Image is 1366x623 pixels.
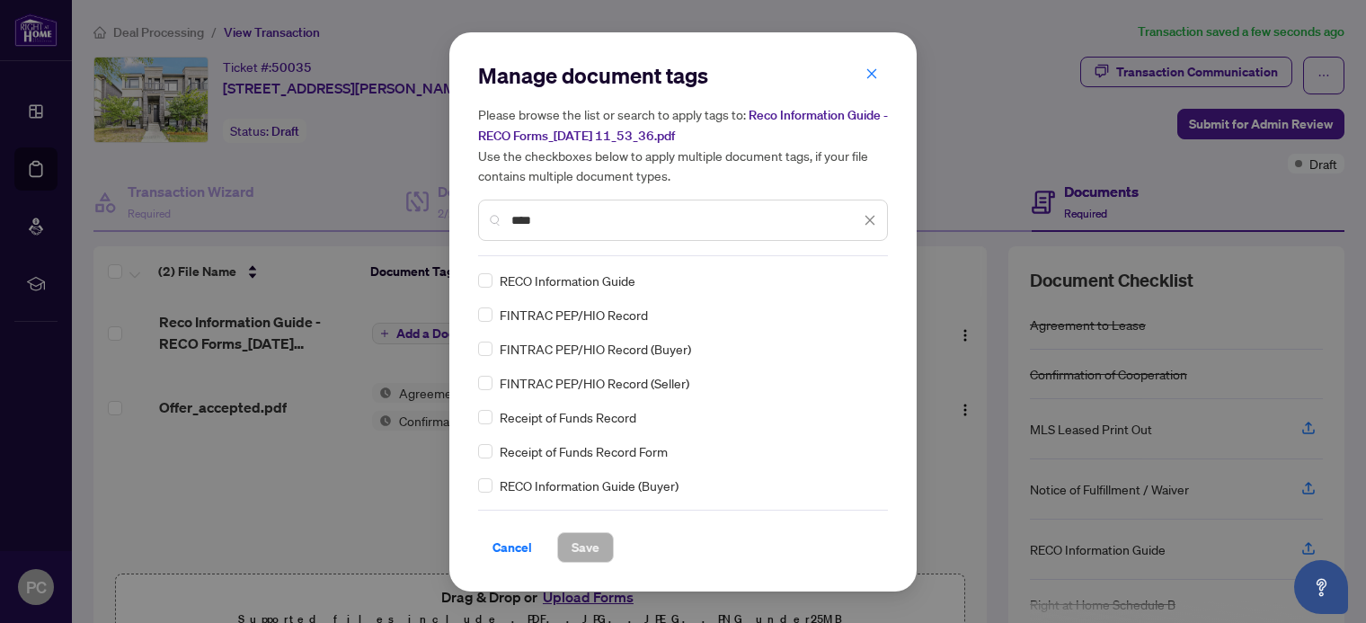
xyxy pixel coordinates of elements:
[478,107,888,144] span: Reco Information Guide - RECO Forms_[DATE] 11_53_36.pdf
[500,407,636,427] span: Receipt of Funds Record
[478,104,888,185] h5: Please browse the list or search to apply tags to: Use the checkboxes below to apply multiple doc...
[478,61,888,90] h2: Manage document tags
[557,532,614,563] button: Save
[500,373,689,393] span: FINTRAC PEP/HIO Record (Seller)
[500,305,648,325] span: FINTRAC PEP/HIO Record
[500,271,635,290] span: RECO Information Guide
[864,214,876,227] span: close
[865,67,878,80] span: close
[492,533,532,562] span: Cancel
[1294,560,1348,614] button: Open asap
[500,441,668,461] span: Receipt of Funds Record Form
[478,532,546,563] button: Cancel
[500,339,691,359] span: FINTRAC PEP/HIO Record (Buyer)
[500,476,679,495] span: RECO Information Guide (Buyer)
